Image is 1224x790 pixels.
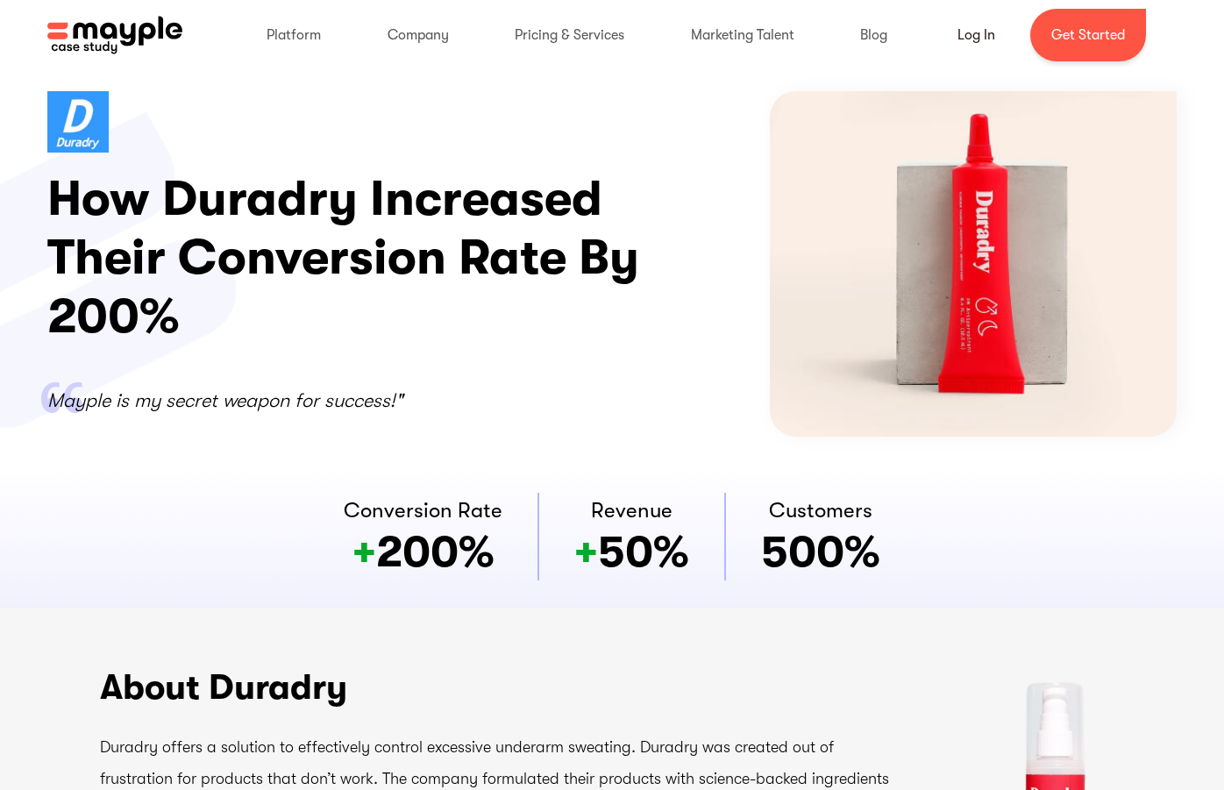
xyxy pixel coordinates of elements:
[352,526,495,579] p: 200%
[574,526,689,579] p: 50%
[591,495,672,526] h2: Revenue
[843,7,905,63] div: Blog
[936,14,1016,56] a: Log In
[47,170,674,347] h1: How Duradry Increased Their Conversion Rate By 200%
[497,7,642,63] div: Pricing & Services
[673,7,812,63] div: Marketing Talent
[1030,9,1146,61] a: Get Started
[344,495,502,526] h2: Conversion Rate
[574,527,598,577] span: +
[761,526,880,579] p: 500%
[249,7,338,63] div: Platform
[352,527,376,577] span: +
[100,661,889,714] h2: About Duradry
[47,389,403,411] em: Mayple is my secret weapon for success!"
[769,495,872,526] h2: Customers
[370,7,466,63] div: Company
